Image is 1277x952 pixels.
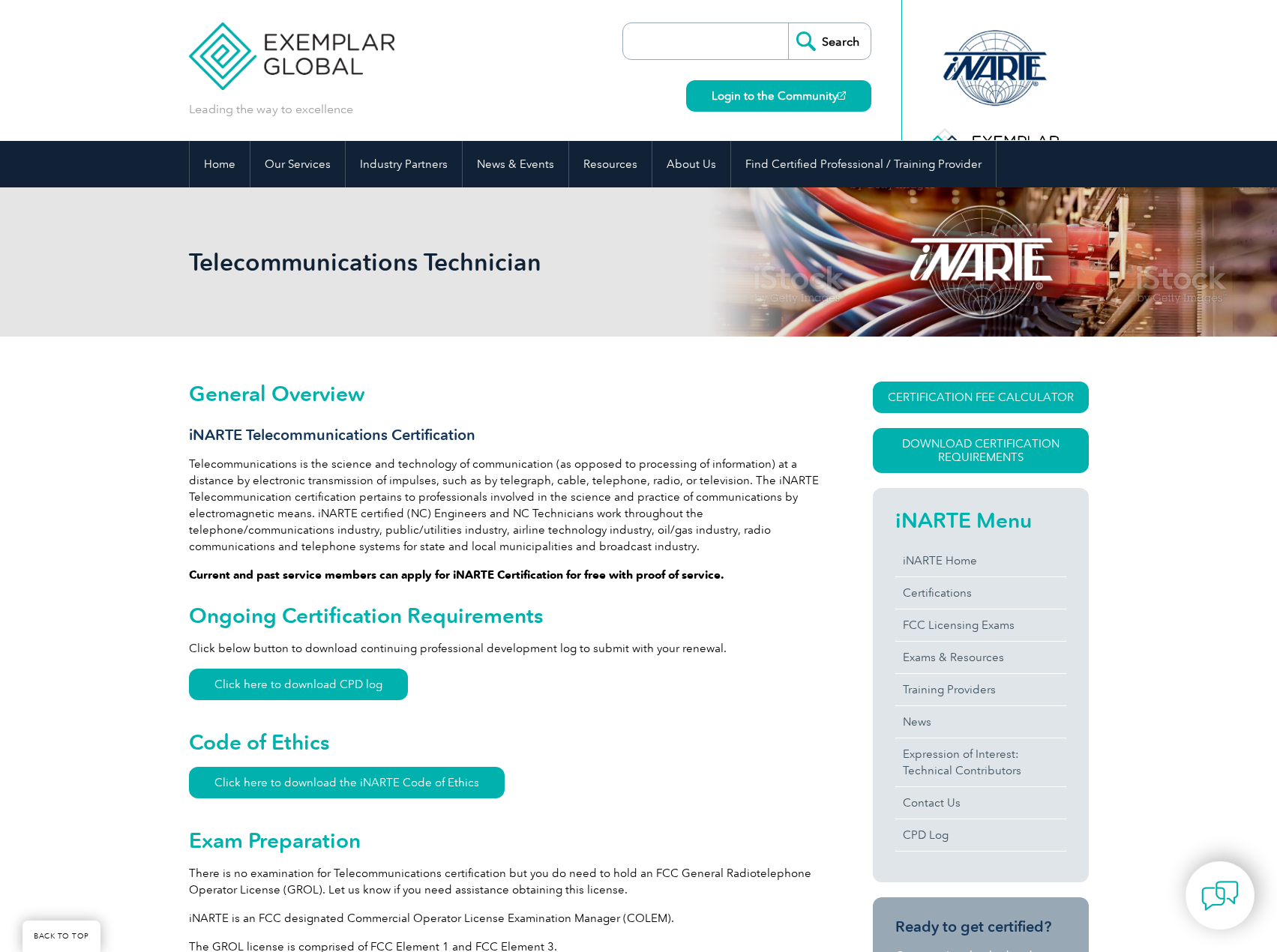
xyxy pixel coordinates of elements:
h2: Ongoing Certification Requirements [189,603,819,627]
input: Search [788,23,871,59]
a: Click here to download the iNARTE Code of Ethics [189,767,505,798]
img: contact-chat.png [1201,877,1239,915]
p: There is no examination for Telecommunications certification but you do need to hold an FCC Gener... [189,865,819,898]
h2: Exam Preparation [189,828,819,852]
a: Find Certified Professional / Training Provider [731,141,996,187]
a: Click here to download CPD log [189,669,408,700]
a: Contact Us [895,787,1066,819]
strong: Current and past service members can apply for iNARTE Certification for free with proof of service. [189,568,724,582]
p: Telecommunications is the science and technology of communication (as opposed to processing of in... [189,456,819,555]
a: Industry Partners [346,141,462,187]
p: Click below button to download continuing professional development log to submit with your renewal. [189,640,819,657]
a: BACK TO TOP [22,921,100,952]
a: Resources [569,141,652,187]
a: Home [190,141,250,187]
a: iNARTE Home [895,545,1066,576]
a: FCC Licensing Exams [895,609,1066,641]
a: CPD Log [895,819,1066,851]
a: Training Providers [895,674,1066,705]
a: Exams & Resources [895,642,1066,673]
a: About Us [652,141,730,187]
h3: Ready to get certified? [895,918,1066,936]
a: CERTIFICATION FEE CALCULATOR [873,382,1089,413]
a: Our Services [250,141,345,187]
p: Leading the way to excellence [189,101,353,118]
a: Expression of Interest:Technical Contributors [895,738,1066,786]
h2: General Overview [189,382,819,406]
a: Login to the Community [686,80,871,112]
a: Certifications [895,577,1066,609]
p: iNARTE is an FCC designated Commercial Operator License Examination Manager (COLEM). [189,910,819,927]
a: News & Events [463,141,568,187]
a: News [895,706,1066,738]
h2: Code of Ethics [189,730,819,754]
h3: iNARTE Telecommunications Certification [189,426,819,445]
a: Download Certification Requirements [873,428,1089,473]
h1: Telecommunications Technician [189,247,765,277]
img: open_square.png [838,91,846,100]
h2: iNARTE Menu [895,508,1066,532]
